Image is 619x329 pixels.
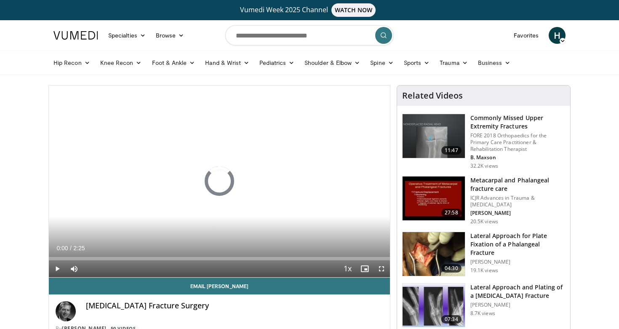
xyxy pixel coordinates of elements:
a: H [549,27,566,44]
span: 0:00 [56,245,68,251]
a: Vumedi Week 2025 ChannelWATCH NOW [55,3,564,17]
a: Favorites [509,27,544,44]
a: Pediatrics [254,54,299,71]
p: [PERSON_NAME] [470,210,565,217]
input: Search topics, interventions [225,25,394,45]
img: 296987_0000_1.png.150x105_q85_crop-smart_upscale.jpg [403,177,465,220]
p: [PERSON_NAME] [470,302,565,308]
div: Progress Bar [49,257,390,260]
p: 19.1K views [470,267,498,274]
p: ICJR Advances in Trauma & [MEDICAL_DATA] [470,195,565,208]
h3: Metacarpal and Phalangeal fracture care [470,176,565,193]
button: Enable picture-in-picture mode [356,260,373,277]
a: Knee Recon [95,54,147,71]
img: Avatar [56,301,76,321]
p: 20.5K views [470,218,498,225]
img: VuMedi Logo [53,31,98,40]
a: 04:30 Lateral Approach for Plate Fixation of a Phalangeal Fracture [PERSON_NAME] 19.1K views [402,232,565,276]
a: Hand & Wrist [200,54,254,71]
a: Trauma [435,54,473,71]
span: 2:25 [73,245,85,251]
video-js: Video Player [49,86,390,278]
h4: [MEDICAL_DATA] Fracture Surgery [86,301,383,310]
span: 11:47 [441,146,462,155]
a: Shoulder & Elbow [299,54,365,71]
span: 04:30 [441,264,462,273]
img: 44f74797-969d-47a6-897a-4830da949303.150x105_q85_crop-smart_upscale.jpg [403,284,465,327]
a: 27:58 Metacarpal and Phalangeal fracture care ICJR Advances in Trauma & [MEDICAL_DATA] [PERSON_NA... [402,176,565,225]
p: 8.7K views [470,310,495,317]
a: 07:34 Lateral Approach and Plating of a [MEDICAL_DATA] Fracture [PERSON_NAME] 8.7K views [402,283,565,328]
h3: Lateral Approach for Plate Fixation of a Phalangeal Fracture [470,232,565,257]
button: Mute [66,260,83,277]
a: Foot & Ankle [147,54,200,71]
a: Sports [399,54,435,71]
a: Specialties [103,27,151,44]
a: Email [PERSON_NAME] [49,278,390,294]
p: FORE 2018 Orthopaedics for the Primary Care Practitioner & Rehabilitation Therapist [470,132,565,152]
span: / [70,245,72,251]
button: Playback Rate [339,260,356,277]
p: [PERSON_NAME] [470,259,565,265]
span: 07:34 [441,315,462,324]
a: 11:47 Commonly Missed Upper Extremity Fractures FORE 2018 Orthopaedics for the Primary Care Pract... [402,114,565,169]
h3: Lateral Approach and Plating of a [MEDICAL_DATA] Fracture [470,283,565,300]
button: Play [49,260,66,277]
a: Business [473,54,516,71]
a: Spine [365,54,398,71]
img: b2c65235-e098-4cd2-ab0f-914df5e3e270.150x105_q85_crop-smart_upscale.jpg [403,114,465,158]
p: B. Maxson [470,154,565,161]
a: Browse [151,27,189,44]
span: 27:58 [441,209,462,217]
h3: Commonly Missed Upper Extremity Fractures [470,114,565,131]
span: WATCH NOW [331,3,376,17]
button: Fullscreen [373,260,390,277]
p: 32.2K views [470,163,498,169]
img: a2c46a1f-6dd6-461b-8768-7298687943d1.150x105_q85_crop-smart_upscale.jpg [403,232,465,276]
h4: Related Videos [402,91,463,101]
a: Hip Recon [48,54,95,71]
